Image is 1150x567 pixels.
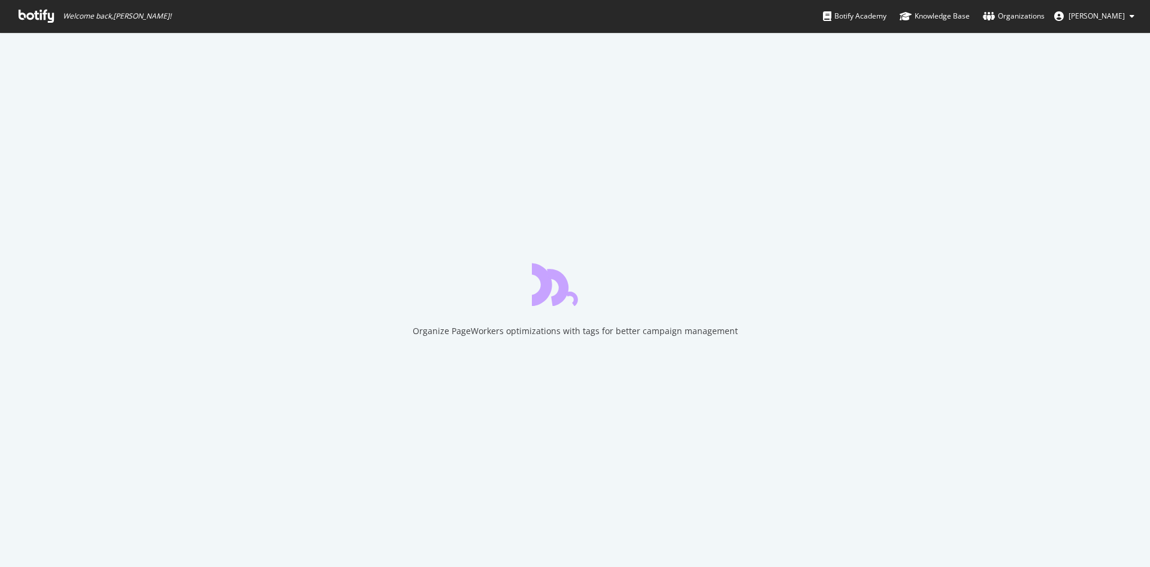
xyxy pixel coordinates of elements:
[983,10,1045,22] div: Organizations
[900,10,970,22] div: Knowledge Base
[1045,7,1144,26] button: [PERSON_NAME]
[532,263,618,306] div: animation
[63,11,171,21] span: Welcome back, [PERSON_NAME] !
[823,10,886,22] div: Botify Academy
[413,325,738,337] div: Organize PageWorkers optimizations with tags for better campaign management
[1069,11,1125,21] span: Matthieu Cocteau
